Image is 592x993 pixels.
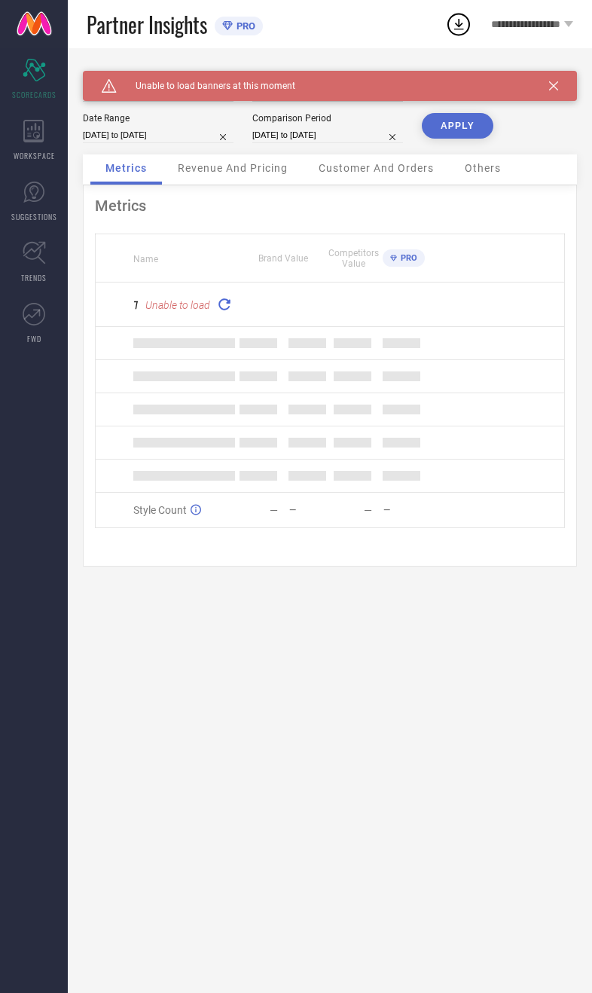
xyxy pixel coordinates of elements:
div: Open download list [445,11,472,38]
div: — [289,505,329,515]
span: Customer And Orders [319,162,434,174]
span: PRO [233,20,255,32]
span: Others [465,162,501,174]
span: Total GMV [133,298,179,312]
span: Name [133,254,158,264]
span: TRENDS [21,272,47,283]
span: WORKSPACE [14,150,55,161]
span: FWD [27,333,41,344]
span: Unable to load banners at this moment [117,81,295,91]
div: — [364,504,372,516]
span: Brand Value [258,253,308,264]
span: Revenue And Pricing [178,162,288,174]
div: Reload "Total GMV" [214,294,235,315]
input: Select date range [83,127,233,143]
span: Metrics [105,162,147,174]
span: Competitors Value [328,248,379,269]
span: PRO [397,253,417,263]
span: Unable to load [145,299,210,311]
div: — [270,504,278,516]
div: — [383,505,423,515]
input: Select comparison period [252,127,403,143]
div: Comparison Period [252,113,403,124]
div: Date Range [83,113,233,124]
span: SCORECARDS [12,89,56,100]
span: Style Count [133,504,187,516]
div: Metrics [95,197,565,215]
div: Brand [83,71,233,81]
span: SUGGESTIONS [11,211,57,222]
button: APPLY [422,113,493,139]
span: Partner Insights [87,9,207,40]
